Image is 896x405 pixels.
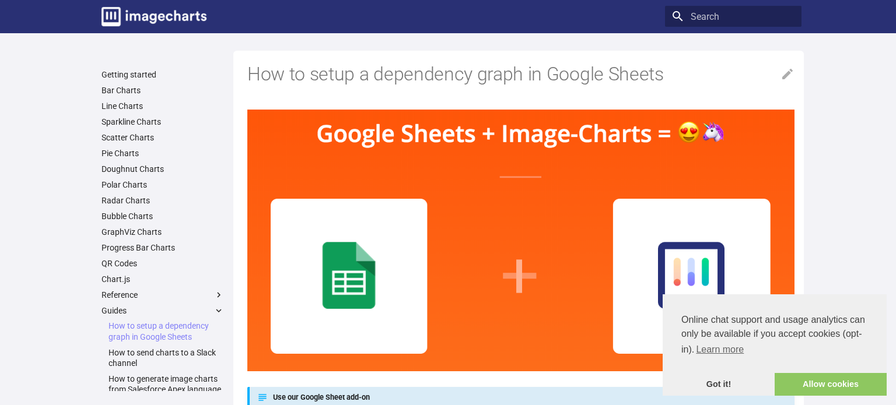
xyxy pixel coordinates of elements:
a: How to generate image charts from Salesforce Apex language [108,374,224,395]
a: QR Codes [101,258,224,269]
a: Chart.js [101,274,224,284]
div: cookieconsent [663,294,887,396]
a: Polar Charts [101,179,224,190]
a: Getting started [101,69,224,80]
label: Guides [101,305,224,316]
a: Bubble Charts [101,211,224,221]
a: learn more about cookies [694,341,745,358]
a: Doughnut Charts [101,164,224,174]
a: Sparkline Charts [101,117,224,127]
a: Image-Charts documentation [97,2,211,31]
a: Line Charts [101,101,224,111]
input: Search [665,6,801,27]
a: GraphViz Charts [101,227,224,237]
h1: How to setup a dependency graph in Google Sheets [247,62,794,87]
a: Pie Charts [101,148,224,159]
a: How to send charts to a Slack channel [108,347,224,368]
a: How to setup a dependency graph in Google Sheets [108,321,224,341]
a: Scatter Charts [101,132,224,143]
a: Radar Charts [101,195,224,206]
img: Dependency graph in Google Sheets with Image-Charts [247,110,794,371]
a: Bar Charts [101,85,224,96]
a: dismiss cookie message [663,373,775,396]
img: logo [101,7,206,26]
a: allow cookies [775,373,887,396]
span: Online chat support and usage analytics can only be available if you accept cookies (opt-in). [681,313,868,358]
a: Progress Bar Charts [101,242,224,253]
label: Reference [101,290,224,300]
